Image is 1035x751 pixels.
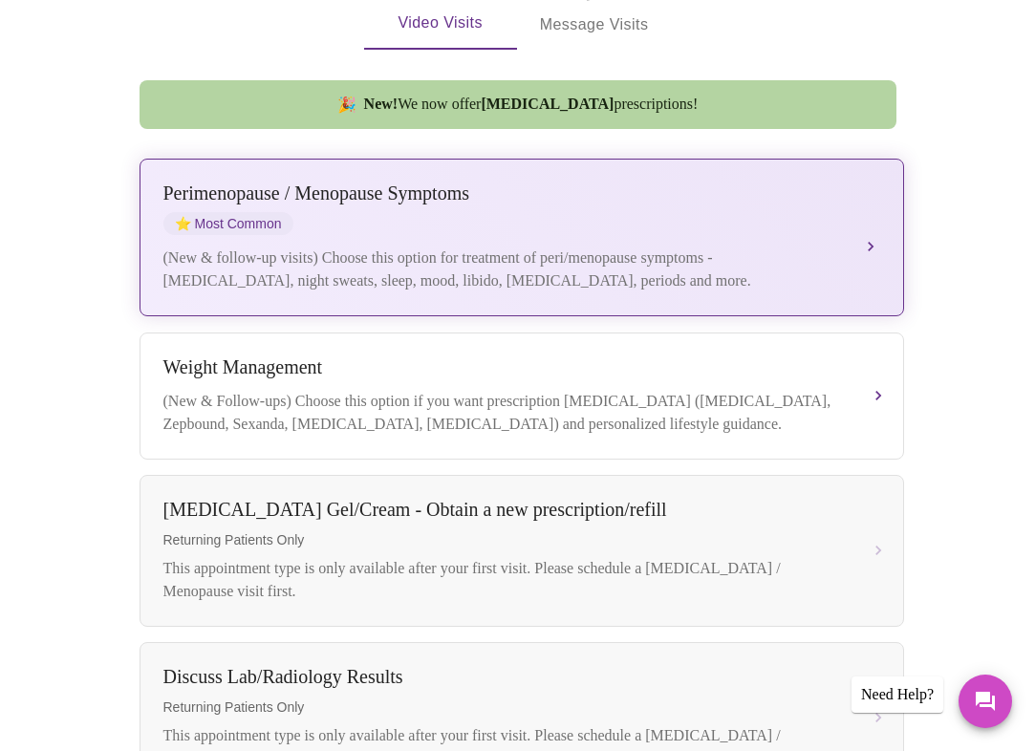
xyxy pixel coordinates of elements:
[163,532,842,547] span: Returning Patients Only
[140,475,904,627] button: [MEDICAL_DATA] Gel/Cream - Obtain a new prescription/refillReturning Patients OnlyThis appointmen...
[140,333,904,460] button: Weight Management(New & Follow-ups) Choose this option if you want prescription [MEDICAL_DATA] ([...
[163,212,293,235] span: Most Common
[163,666,842,688] div: Discuss Lab/Radiology Results
[852,676,943,713] div: Need Help?
[163,390,842,436] div: (New & Follow-ups) Choose this option if you want prescription [MEDICAL_DATA] ([MEDICAL_DATA], Ze...
[959,675,1012,728] button: Messages
[364,96,699,113] span: We now offer prescriptions!
[175,216,191,231] span: star
[163,356,842,378] div: Weight Management
[337,96,356,114] span: new
[163,499,842,521] div: [MEDICAL_DATA] Gel/Cream - Obtain a new prescription/refill
[140,159,904,316] button: Perimenopause / Menopause SymptomsstarMost Common(New & follow-up visits) Choose this option for ...
[163,182,842,204] div: Perimenopause / Menopause Symptoms
[163,247,842,292] div: (New & follow-up visits) Choose this option for treatment of peri/menopause symptoms - [MEDICAL_D...
[163,557,842,603] div: This appointment type is only available after your first visit. Please schedule a [MEDICAL_DATA] ...
[364,96,399,112] strong: New!
[481,96,614,112] strong: [MEDICAL_DATA]
[163,699,842,715] span: Returning Patients Only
